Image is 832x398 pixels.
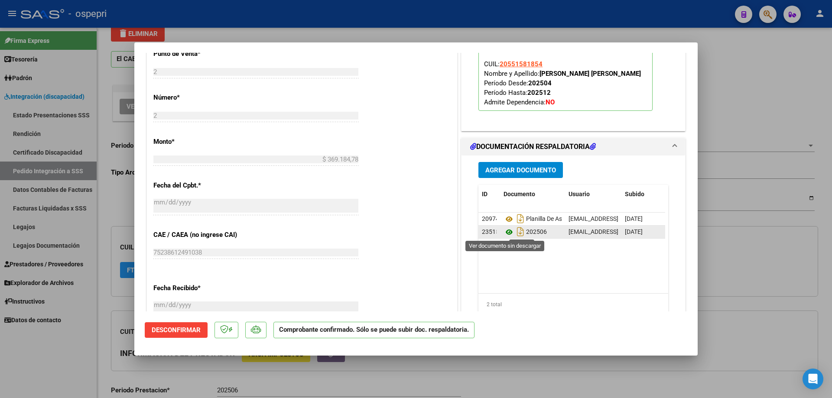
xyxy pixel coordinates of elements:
p: Comprobante confirmado. Sólo se puede subir doc. respaldatoria. [273,322,474,339]
span: [EMAIL_ADDRESS][DOMAIN_NAME] - [PERSON_NAME] [569,215,715,222]
datatable-header-cell: Documento [500,185,565,204]
p: Fecha del Cpbt. [153,181,243,191]
h1: DOCUMENTACIÓN RESPALDATORIA [470,142,596,152]
span: 23515 [482,228,499,235]
span: Subido [625,191,644,197]
span: 20974 [482,215,499,222]
div: 2 total [478,294,668,315]
p: Fecha Recibido [153,283,243,293]
button: Desconfirmar [145,322,208,338]
div: DOCUMENTACIÓN RESPALDATORIA [461,155,685,335]
span: CUIL: Nombre y Apellido: Período Desde: Período Hasta: Admite Dependencia: [484,60,641,106]
p: Número [153,93,243,103]
i: Descargar documento [515,225,526,239]
mat-expansion-panel-header: DOCUMENTACIÓN RESPALDATORIA [461,138,685,155]
datatable-header-cell: Acción [665,185,708,204]
span: [DATE] [625,215,643,222]
datatable-header-cell: ID [478,185,500,204]
span: Planilla De Asistencia [504,216,583,223]
span: Desconfirmar [152,326,201,334]
span: Documento [504,191,535,197]
button: Agregar Documento [478,162,563,178]
datatable-header-cell: Subido [621,185,665,204]
span: Agregar Documento [485,166,556,174]
div: Open Intercom Messenger [803,369,823,389]
span: 202506 [504,229,547,236]
p: CAE / CAEA (no ingrese CAI) [153,230,243,240]
span: [DATE] [625,228,643,235]
p: Monto [153,137,243,147]
strong: 202504 [528,79,552,87]
p: Legajo preaprobado para Período de Prestación: [478,28,653,111]
span: Usuario [569,191,590,197]
p: Punto de Venta [153,49,243,59]
strong: 202512 [527,89,551,97]
strong: [PERSON_NAME] [PERSON_NAME] [539,70,641,78]
span: ID [482,191,487,197]
span: 20551581854 [500,60,543,68]
i: Descargar documento [515,212,526,226]
span: [EMAIL_ADDRESS][PERSON_NAME][DOMAIN_NAME] - [PERSON_NAME] [569,228,762,235]
strong: NO [546,98,555,106]
datatable-header-cell: Usuario [565,185,621,204]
